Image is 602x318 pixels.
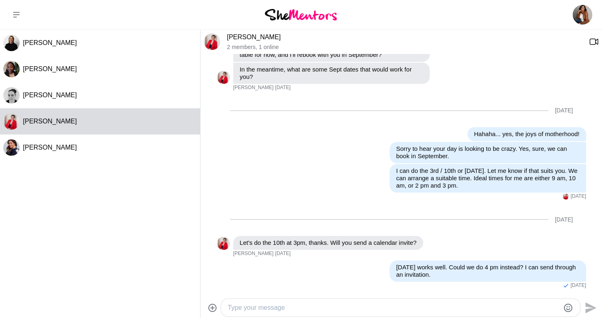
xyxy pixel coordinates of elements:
p: In the meantime, what are some Sept dates that would work for you? [240,66,423,81]
span: [PERSON_NAME] [23,118,77,125]
time: 2025-08-26T11:19:55.108Z [570,193,586,200]
img: E [3,87,20,103]
img: K [217,71,230,84]
button: Emoji picker [563,303,573,313]
div: [DATE] [555,216,573,223]
img: K [217,237,230,250]
time: 2025-09-03T04:22:38.212Z [275,251,291,257]
img: Orine Silveira-McCuskey [573,5,592,25]
button: Send [580,298,599,317]
div: Kat Milner [204,34,220,50]
span: [PERSON_NAME] [23,92,77,99]
time: 2025-08-21T05:58:09.762Z [275,85,291,91]
span: [PERSON_NAME] [233,251,274,257]
p: I can do the 3rd / 10th or [DATE]. Let me know if that suits you. We can arrange a suitable time.... [396,167,579,189]
img: K [3,113,20,130]
img: K [563,193,569,199]
span: [PERSON_NAME] [23,39,77,46]
p: Let's do the 10th at 3pm, thanks. Will you send a calendar invite? [240,239,417,246]
p: [DATE] works well. Could we do 4 pm instead? I can send through an invitation. [396,264,579,278]
img: C [3,35,20,51]
div: Getrude Mereki [3,61,20,77]
div: Kat Milner [3,113,20,130]
span: [PERSON_NAME] [23,144,77,151]
div: Erin [3,87,20,103]
div: Kat Milner [217,237,230,250]
div: Kat Milner [217,71,230,84]
p: Sorry to hear your day is looking to be crazy. Yes, sure, we can book in September. [396,145,579,160]
img: She Mentors Logo [265,9,337,20]
div: Richa Joshi [3,139,20,156]
div: Cara Gleeson [3,35,20,51]
p: 2 members , 1 online [227,44,582,51]
span: [PERSON_NAME] [233,85,274,91]
img: R [3,139,20,156]
a: [PERSON_NAME] [227,34,281,40]
span: [PERSON_NAME] [23,65,77,72]
div: [DATE] [555,107,573,114]
div: Kat Milner [563,193,569,199]
img: G [3,61,20,77]
p: Hahaha... yes, the joys of motherhood! [474,130,579,138]
img: K [204,34,220,50]
textarea: Type your message [228,303,559,313]
time: 2025-09-03T10:24:40.961Z [570,282,586,289]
